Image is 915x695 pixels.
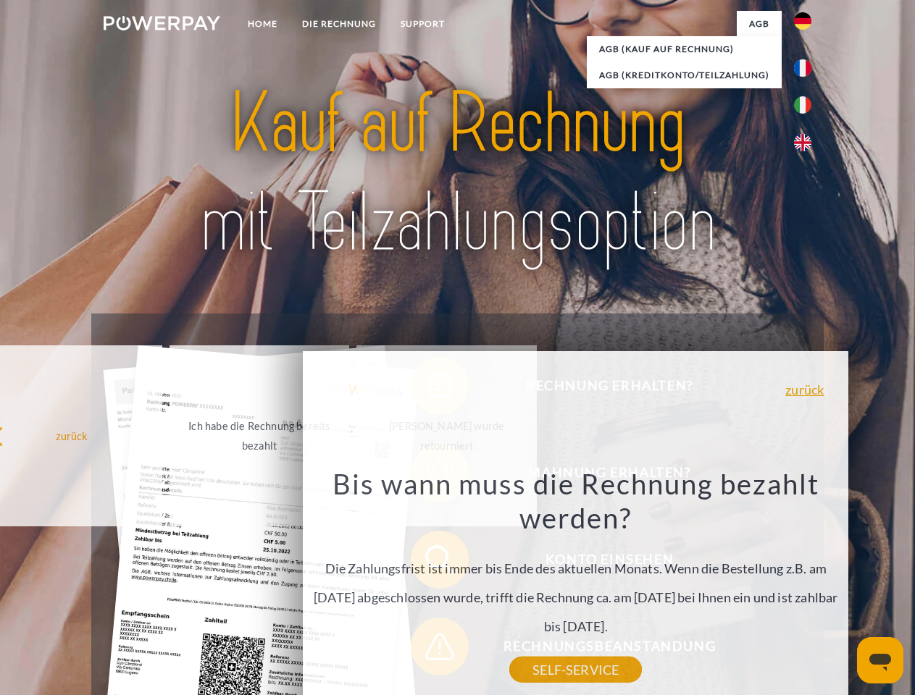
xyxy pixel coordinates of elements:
a: AGB (Kauf auf Rechnung) [587,36,782,62]
img: logo-powerpay-white.svg [104,16,220,30]
a: zurück [785,383,824,396]
img: en [794,134,811,151]
a: Home [235,11,290,37]
a: agb [737,11,782,37]
iframe: Schaltfläche zum Öffnen des Messaging-Fensters [857,637,903,683]
a: AGB (Kreditkonto/Teilzahlung) [587,62,782,88]
img: it [794,96,811,114]
h3: Bis wann muss die Rechnung bezahlt werden? [312,466,840,536]
a: SELF-SERVICE [509,657,642,683]
img: de [794,12,811,30]
a: SUPPORT [388,11,457,37]
a: DIE RECHNUNG [290,11,388,37]
img: fr [794,59,811,77]
div: Ich habe die Rechnung bereits bezahlt [178,416,341,455]
img: title-powerpay_de.svg [138,69,777,277]
div: Die Zahlungsfrist ist immer bis Ende des aktuellen Monats. Wenn die Bestellung z.B. am [DATE] abg... [312,466,840,670]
